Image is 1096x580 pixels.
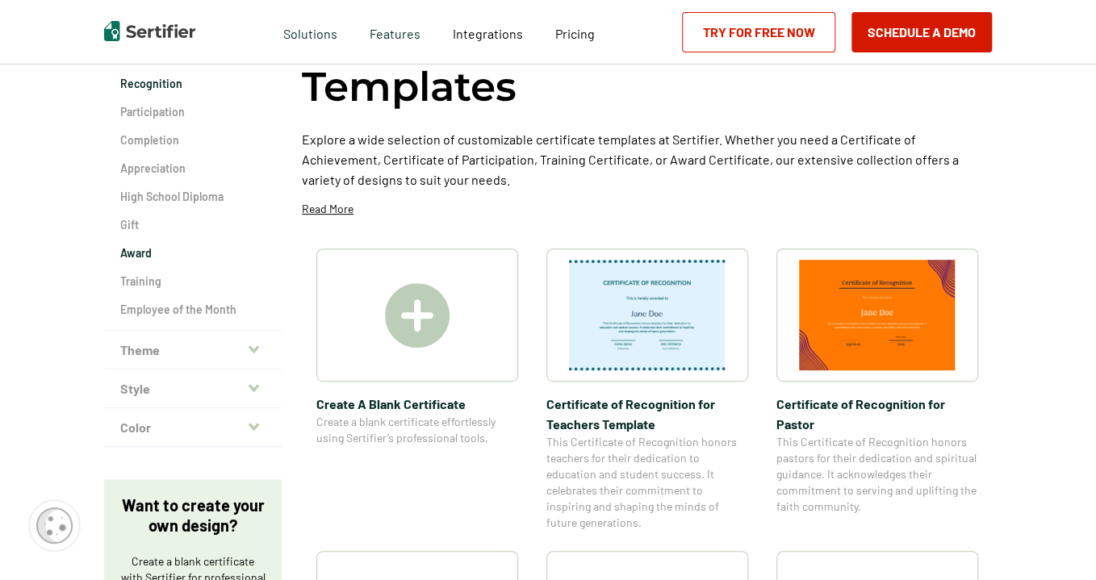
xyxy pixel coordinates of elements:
button: Schedule a Demo [851,12,992,52]
button: Theme [104,331,282,369]
button: Style [104,369,282,408]
p: Want to create your own design? [120,495,266,536]
a: Appreciation [120,161,266,177]
div: Category [104,48,282,331]
span: Solutions [283,22,337,42]
img: Create A Blank Certificate [385,283,450,348]
img: Certificate of Recognition for Pastor [799,260,956,370]
a: Recognition [120,76,266,92]
a: Training [120,273,266,290]
span: Certificate of Recognition for Teachers Template [546,394,748,434]
a: Try for Free Now [682,12,835,52]
a: Pricing [555,22,595,42]
a: Certificate of Recognition for PastorCertificate of Recognition for PastorThis Certificate of Rec... [776,248,978,531]
img: Sertifier | Digital Credentialing Platform [104,21,195,41]
span: Certificate of Recognition for Pastor [776,394,978,434]
p: Read More [302,201,353,217]
a: Integrations [453,22,523,42]
a: Completion [120,132,266,148]
span: Features [370,22,420,42]
p: Explore a wide selection of customizable certificate templates at Sertifier. Whether you need a C... [302,129,992,190]
span: Integrations [453,26,523,41]
span: Create A Blank Certificate [316,394,518,414]
span: This Certificate of Recognition honors teachers for their dedication to education and student suc... [546,434,748,531]
a: Employee of the Month [120,302,266,318]
a: Gift [120,217,266,233]
a: Certificate of Recognition for Teachers TemplateCertificate of Recognition for Teachers TemplateT... [546,248,748,531]
span: Create a blank certificate effortlessly using Sertifier’s professional tools. [316,414,518,446]
span: This Certificate of Recognition honors pastors for their dedication and spiritual guidance. It ac... [776,434,978,515]
a: High School Diploma [120,189,266,205]
img: Certificate of Recognition for Teachers Template [569,260,726,370]
img: Cookie Popup Icon [36,507,73,544]
button: Color [104,408,282,447]
span: Pricing [555,26,595,41]
a: Award [120,245,266,261]
iframe: Chat Widget [1015,503,1096,580]
a: Participation [120,104,266,120]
